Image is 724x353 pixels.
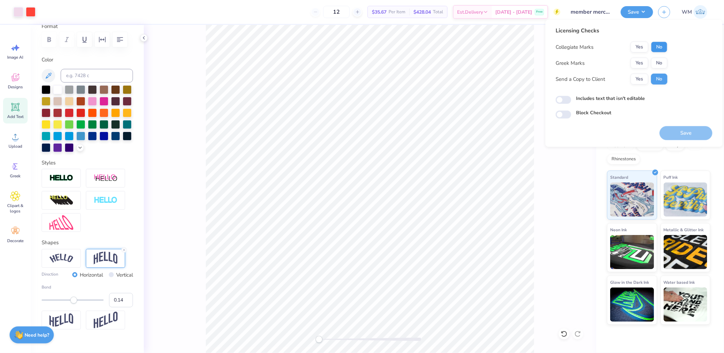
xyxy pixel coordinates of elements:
[94,174,118,182] img: Shadow
[664,288,708,322] img: Water based Ink
[610,226,627,233] span: Neon Ink
[116,271,133,279] label: Vertical
[651,42,667,53] button: No
[80,271,103,279] label: Horizontal
[413,9,431,16] span: $428.04
[556,59,585,67] div: Greek Marks
[49,195,73,206] img: 3D Illusion
[9,144,22,149] span: Upload
[4,203,27,214] span: Clipart & logos
[8,84,23,90] span: Designs
[556,43,593,51] div: Collegiate Marks
[389,9,405,16] span: Per Item
[457,9,483,16] span: Est. Delivery
[565,5,616,19] input: Untitled Design
[49,215,73,230] img: Free Distort
[664,279,695,286] span: Water based Ink
[631,42,648,53] button: Yes
[621,6,653,18] button: Save
[70,297,77,304] div: Accessibility label
[651,74,667,85] button: No
[316,336,322,343] div: Accessibility label
[607,154,640,164] div: Rhinestones
[610,288,654,322] img: Glow in the Dark Ink
[556,75,605,83] div: Send a Copy to Client
[323,6,350,18] input: – –
[556,27,667,35] div: Licensing Checks
[42,271,58,279] label: Direction
[94,312,118,328] img: Rise
[42,23,133,30] label: Format
[664,182,708,217] img: Puff Ink
[682,8,692,16] span: WM
[42,159,56,167] label: Styles
[664,235,708,269] img: Metallic & Glitter Ink
[610,279,649,286] span: Glow in the Dark Ink
[576,95,645,102] label: Includes text that isn't editable
[49,174,73,182] img: Stroke
[42,284,133,290] label: Bend
[94,252,118,265] img: Arch
[664,226,704,233] span: Metallic & Glitter Ink
[7,55,24,60] span: Image AI
[631,58,648,69] button: Yes
[433,9,443,16] span: Total
[372,9,387,16] span: $35.67
[631,74,648,85] button: Yes
[610,174,628,181] span: Standard
[61,69,133,83] input: e.g. 7428 c
[42,56,133,64] label: Color
[25,332,49,338] strong: Need help?
[42,239,59,247] label: Shapes
[694,5,707,19] img: Wilfredo Manabat
[610,235,654,269] img: Neon Ink
[610,182,654,217] img: Standard
[679,5,710,19] a: WM
[495,9,532,16] span: [DATE] - [DATE]
[10,173,21,179] span: Greek
[49,313,73,327] img: Flag
[49,254,73,263] img: Arc
[664,174,678,181] span: Puff Ink
[651,58,667,69] button: No
[536,10,543,14] span: Free
[7,114,24,119] span: Add Text
[7,238,24,244] span: Decorate
[94,196,118,204] img: Negative Space
[576,109,611,116] label: Block Checkout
